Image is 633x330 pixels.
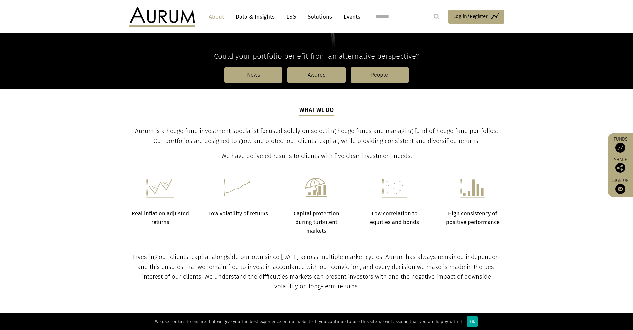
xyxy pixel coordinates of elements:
strong: High consistency of positive performance [446,210,500,225]
a: News [224,67,282,83]
a: Events [340,11,360,23]
h4: Could your portfolio benefit from an alternative perspective? [129,52,504,61]
a: Funds [611,136,630,153]
strong: Low correlation to equities and bonds [370,210,419,225]
img: Share this post [615,163,625,173]
a: About [205,11,227,23]
span: Log in/Register [453,12,488,20]
strong: Low volatility of returns [208,210,268,217]
img: Sign up to our newsletter [615,184,625,194]
img: Aurum [129,7,195,27]
span: Investing our clients’ capital alongside our own since [DATE] across multiple market cycles. Auru... [132,253,501,290]
strong: Capital protection during turbulent markets [294,210,339,234]
a: People [351,67,409,83]
a: Sign up [611,178,630,194]
a: Awards [287,67,346,83]
span: We have delivered results to clients with five clear investment needs. [221,152,412,160]
a: Solutions [304,11,335,23]
strong: Real inflation adjusted returns [132,210,189,225]
input: Submit [430,10,443,23]
a: Log in/Register [448,10,504,24]
a: Data & Insights [232,11,278,23]
a: ESG [283,11,299,23]
span: Aurum is a hedge fund investment specialist focused solely on selecting hedge funds and managing ... [135,127,498,145]
div: Share [611,158,630,173]
h5: What we do [299,106,334,115]
div: Ok [467,316,478,327]
img: Access Funds [615,143,625,153]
